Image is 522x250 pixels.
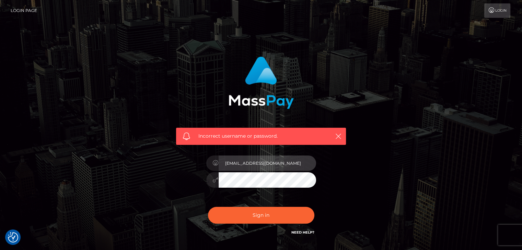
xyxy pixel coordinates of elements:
a: Login Page [11,3,37,18]
button: Sign in [208,207,314,224]
img: Revisit consent button [8,232,18,242]
input: Username... [219,155,316,171]
button: Consent Preferences [8,232,18,242]
img: MassPay Login [229,57,294,109]
span: Incorrect username or password. [198,133,324,140]
a: Login [484,3,510,18]
a: Need Help? [291,230,314,235]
